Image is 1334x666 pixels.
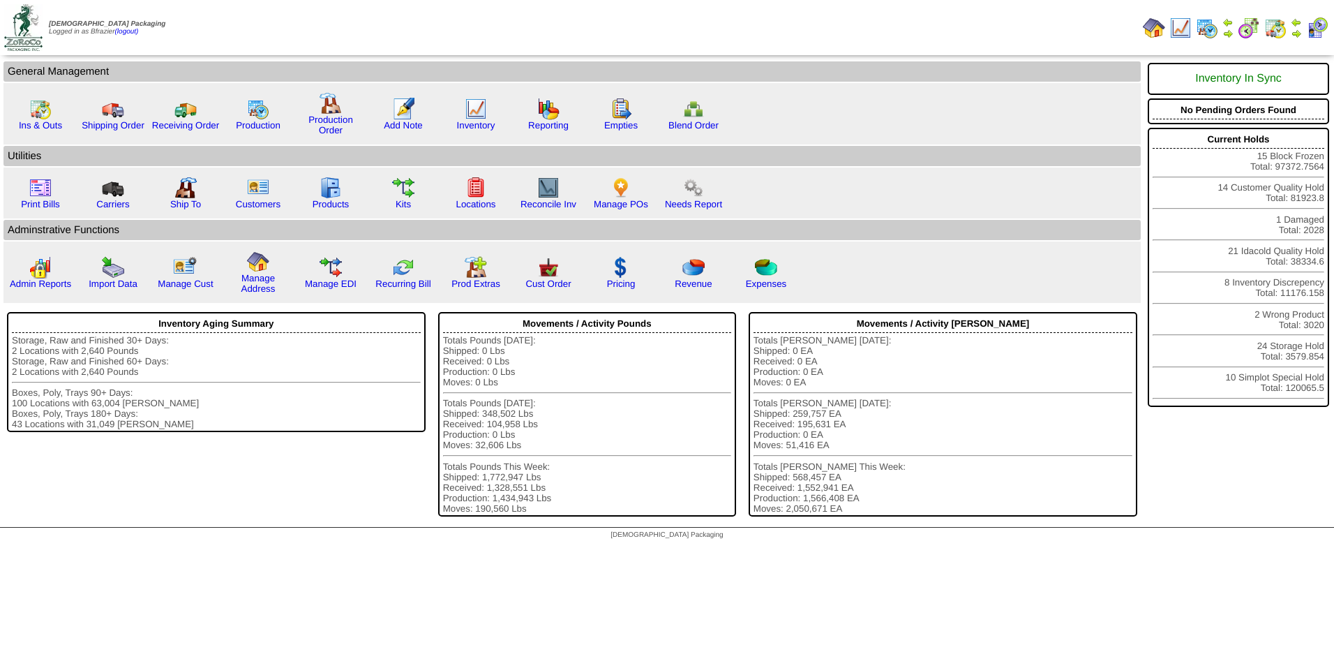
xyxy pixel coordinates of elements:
img: arrowleft.gif [1222,17,1234,28]
img: calendarinout.gif [1264,17,1287,39]
div: Inventory Aging Summary [12,315,421,333]
a: Customers [236,199,280,209]
td: Adminstrative Functions [3,220,1141,240]
img: workflow.png [682,177,705,199]
div: Totals Pounds [DATE]: Shipped: 0 Lbs Received: 0 Lbs Production: 0 Lbs Moves: 0 Lbs Totals Pounds... [443,335,731,514]
span: [DEMOGRAPHIC_DATA] Packaging [49,20,165,28]
img: calendarprod.gif [247,98,269,120]
img: po.png [610,177,632,199]
img: workorder.gif [610,98,632,120]
a: Empties [604,120,638,131]
img: graph2.png [29,256,52,279]
img: truck3.gif [102,177,124,199]
div: Movements / Activity [PERSON_NAME] [754,315,1132,333]
a: Add Note [384,120,423,131]
img: edi.gif [320,256,342,279]
img: workflow.gif [392,177,414,199]
span: Logged in as Bfrazier [49,20,165,36]
img: pie_chart.png [682,256,705,279]
img: network.png [682,98,705,120]
img: line_graph2.gif [537,177,560,199]
img: arrowright.gif [1222,28,1234,39]
img: cabinet.gif [320,177,342,199]
span: [DEMOGRAPHIC_DATA] Packaging [610,531,723,539]
img: line_graph.gif [1169,17,1192,39]
img: locations.gif [465,177,487,199]
img: arrowleft.gif [1291,17,1302,28]
img: invoice2.gif [29,177,52,199]
a: Products [313,199,350,209]
img: calendarcustomer.gif [1306,17,1328,39]
a: Receiving Order [152,120,219,131]
a: Needs Report [665,199,722,209]
a: Cust Order [525,279,571,289]
img: zoroco-logo-small.webp [4,4,43,51]
a: Recurring Bill [375,279,430,289]
a: Manage Address [241,273,276,294]
a: Manage POs [594,199,648,209]
a: Manage Cust [158,279,213,289]
img: customers.gif [247,177,269,199]
img: arrowright.gif [1291,28,1302,39]
a: Production Order [308,114,353,135]
a: Reporting [528,120,569,131]
a: Locations [456,199,495,209]
img: factory.gif [320,92,342,114]
img: calendarblend.gif [1238,17,1260,39]
div: Inventory In Sync [1153,66,1324,92]
img: pie_chart2.png [755,256,777,279]
img: factory2.gif [174,177,197,199]
a: Revenue [675,279,712,289]
a: Kits [396,199,411,209]
a: Ship To [170,199,201,209]
a: (logout) [115,28,139,36]
img: import.gif [102,256,124,279]
img: reconcile.gif [392,256,414,279]
img: home.gif [1143,17,1165,39]
a: Reconcile Inv [520,199,576,209]
a: Blend Order [668,120,719,131]
img: prodextras.gif [465,256,487,279]
img: graph.gif [537,98,560,120]
img: truck.gif [102,98,124,120]
a: Production [236,120,280,131]
img: calendarinout.gif [29,98,52,120]
a: Prod Extras [451,279,500,289]
a: Print Bills [21,199,60,209]
img: orders.gif [392,98,414,120]
a: Pricing [607,279,636,289]
div: No Pending Orders Found [1153,101,1324,119]
td: General Management [3,61,1141,82]
a: Expenses [746,279,787,289]
img: calendarprod.gif [1196,17,1218,39]
img: home.gif [247,251,269,273]
div: 15 Block Frozen Total: 97372.7564 14 Customer Quality Hold Total: 81923.8 1 Damaged Total: 2028 2... [1148,128,1329,407]
div: Current Holds [1153,131,1324,149]
a: Import Data [89,279,137,289]
img: cust_order.png [537,256,560,279]
a: Carriers [96,199,129,209]
a: Ins & Outs [19,120,62,131]
img: managecust.png [173,256,199,279]
td: Utilities [3,146,1141,166]
img: dollar.gif [610,256,632,279]
img: truck2.gif [174,98,197,120]
a: Inventory [457,120,495,131]
a: Admin Reports [10,279,71,289]
img: line_graph.gif [465,98,487,120]
div: Storage, Raw and Finished 30+ Days: 2 Locations with 2,640 Pounds Storage, Raw and Finished 60+ D... [12,335,421,429]
a: Manage EDI [305,279,357,289]
div: Movements / Activity Pounds [443,315,731,333]
div: Totals [PERSON_NAME] [DATE]: Shipped: 0 EA Received: 0 EA Production: 0 EA Moves: 0 EA Totals [PE... [754,335,1132,514]
a: Shipping Order [82,120,144,131]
